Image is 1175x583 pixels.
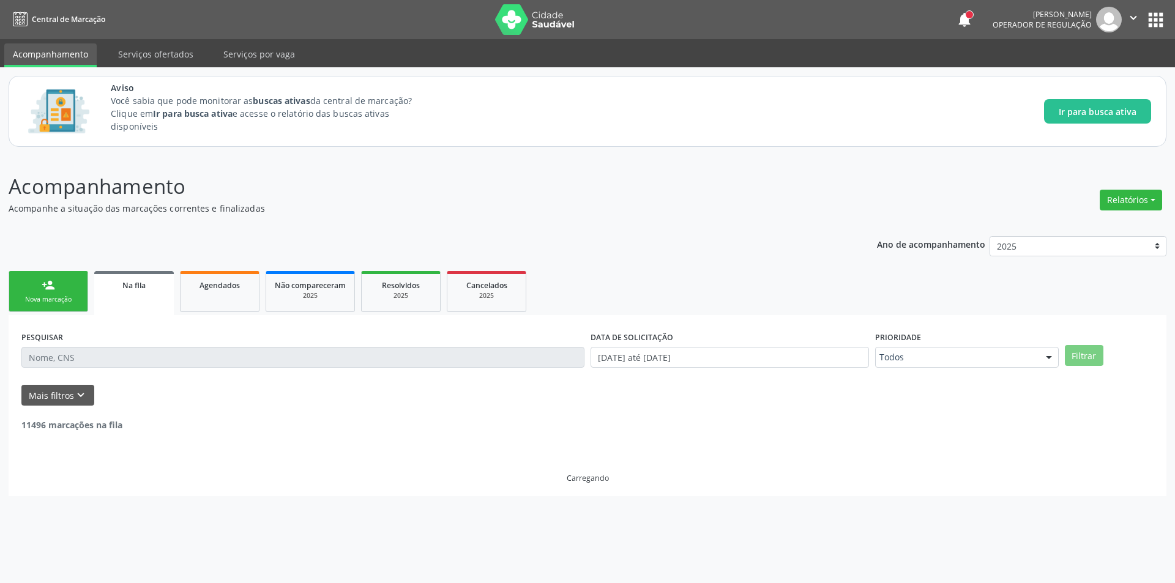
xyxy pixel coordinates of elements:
div: 2025 [275,291,346,300]
p: Você sabia que pode monitorar as da central de marcação? Clique em e acesse o relatório das busca... [111,94,435,133]
a: Serviços ofertados [110,43,202,65]
img: Imagem de CalloutCard [24,84,94,139]
div: Carregando [567,473,609,483]
button: apps [1145,9,1166,31]
span: Operador de regulação [993,20,1092,30]
strong: Ir para busca ativa [153,108,233,119]
input: Nome, CNS [21,347,584,368]
div: Nova marcação [18,295,79,304]
label: PESQUISAR [21,328,63,347]
img: img [1096,7,1122,32]
div: person_add [42,278,55,292]
a: Acompanhamento [4,43,97,67]
label: DATA DE SOLICITAÇÃO [591,328,673,347]
div: [PERSON_NAME] [993,9,1092,20]
button: Ir para busca ativa [1044,99,1151,124]
input: Selecione um intervalo [591,347,869,368]
span: Todos [879,351,1034,363]
a: Central de Marcação [9,9,105,29]
p: Ano de acompanhamento [877,236,985,251]
button: Mais filtroskeyboard_arrow_down [21,385,94,406]
button: notifications [956,11,973,28]
span: Agendados [200,280,240,291]
span: Na fila [122,280,146,291]
button:  [1122,7,1145,32]
strong: 11496 marcações na fila [21,419,122,431]
p: Acompanhamento [9,171,819,202]
span: Cancelados [466,280,507,291]
button: Filtrar [1065,345,1103,366]
i:  [1127,11,1140,24]
strong: buscas ativas [253,95,310,106]
a: Serviços por vaga [215,43,304,65]
span: Aviso [111,81,435,94]
i: keyboard_arrow_down [74,388,88,402]
span: Resolvidos [382,280,420,291]
span: Ir para busca ativa [1059,105,1136,118]
div: 2025 [370,291,431,300]
div: 2025 [456,291,517,300]
span: Central de Marcação [32,14,105,24]
p: Acompanhe a situação das marcações correntes e finalizadas [9,202,819,215]
span: Não compareceram [275,280,346,291]
label: Prioridade [875,328,921,347]
button: Relatórios [1100,190,1162,210]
